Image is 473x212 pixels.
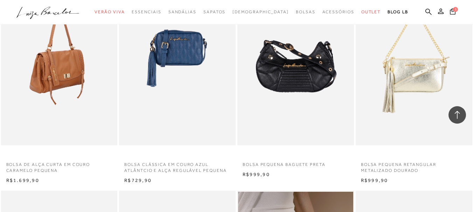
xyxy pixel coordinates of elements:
[322,6,354,19] a: categoryNavScreenReaderText
[95,6,125,19] a: categoryNavScreenReaderText
[95,9,125,14] span: Verão Viva
[237,158,354,168] a: BOLSA PEQUENA BAGUETE PRETA
[168,9,196,14] span: Sandálias
[124,177,152,183] span: R$729,90
[203,9,225,14] span: Sapatos
[361,177,388,183] span: R$999,90
[453,7,458,12] span: 1
[168,6,196,19] a: categoryNavScreenReaderText
[232,6,289,19] a: noSubCategoriesText
[203,6,225,19] a: categoryNavScreenReaderText
[132,6,161,19] a: categoryNavScreenReaderText
[388,6,408,19] a: BLOG LB
[361,9,381,14] span: Outlet
[132,9,161,14] span: Essenciais
[119,158,236,174] a: BOLSA CLÁSSICA EM COURO AZUL ATLÂNTCIO E ALÇA REGULÁVEL PEQUENA
[296,9,315,14] span: Bolsas
[388,9,408,14] span: BLOG LB
[1,158,118,174] a: BOLSA DE ALÇA CURTA EM COURO CARAMELO PEQUENA
[356,158,472,174] a: BOLSA PEQUENA RETANGULAR METALIZADO DOURADO
[361,6,381,19] a: categoryNavScreenReaderText
[296,6,315,19] a: categoryNavScreenReaderText
[243,171,270,177] span: R$999,90
[6,177,39,183] span: R$1.699,90
[448,8,458,17] button: 1
[322,9,354,14] span: Acessórios
[232,9,289,14] span: [DEMOGRAPHIC_DATA]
